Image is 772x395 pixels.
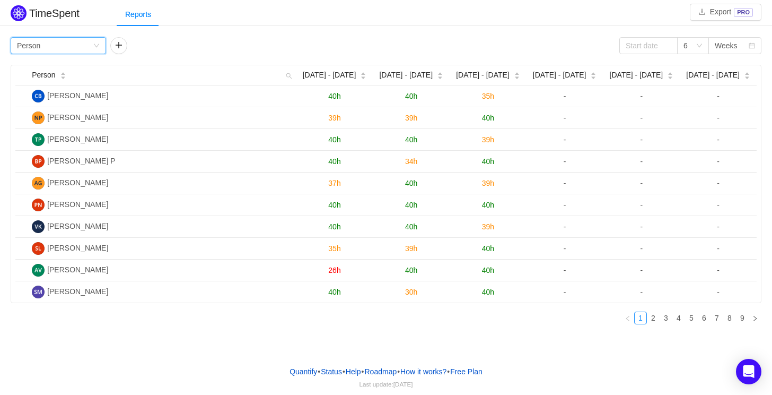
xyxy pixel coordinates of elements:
[749,42,755,50] i: icon: calendar
[32,264,45,277] img: AV
[343,367,345,376] span: •
[328,157,340,166] span: 40h
[717,92,720,100] span: -
[564,201,566,209] span: -
[11,5,27,21] img: Quantify logo
[405,266,417,274] span: 40h
[482,266,494,274] span: 40h
[482,222,494,231] span: 39h
[660,312,672,324] a: 3
[405,201,417,209] span: 40h
[564,179,566,187] span: -
[328,179,340,187] span: 37h
[32,286,45,298] img: SM
[303,70,356,81] span: [DATE] - [DATE]
[711,312,723,324] a: 7
[736,359,761,384] div: Open Intercom Messenger
[641,244,643,253] span: -
[668,71,673,74] i: icon: caret-up
[752,315,758,322] i: icon: right
[328,135,340,144] span: 40h
[683,38,688,54] div: 6
[447,367,450,376] span: •
[47,91,108,100] span: [PERSON_NAME]
[641,288,643,296] span: -
[328,244,340,253] span: 35h
[482,135,494,144] span: 39h
[482,92,494,100] span: 35h
[641,179,643,187] span: -
[590,71,596,78] div: Sort
[736,312,749,324] li: 9
[361,75,366,78] i: icon: caret-down
[405,288,417,296] span: 30h
[635,312,646,324] a: 1
[715,38,738,54] div: Weeks
[686,70,740,81] span: [DATE] - [DATE]
[698,312,710,324] a: 6
[514,71,520,74] i: icon: caret-up
[564,114,566,122] span: -
[717,201,720,209] span: -
[672,312,685,324] li: 4
[686,312,697,324] a: 5
[117,3,160,27] div: Reports
[328,201,340,209] span: 40h
[47,157,115,165] span: [PERSON_NAME] P
[345,364,362,380] a: Help
[17,38,40,54] div: Person
[564,157,566,166] span: -
[32,242,45,255] img: SL
[32,177,45,190] img: AG
[514,75,520,78] i: icon: caret-down
[717,244,720,253] span: -
[47,178,108,187] span: [PERSON_NAME]
[328,114,340,122] span: 39h
[482,114,494,122] span: 40h
[723,312,736,324] li: 8
[717,135,720,144] span: -
[282,65,296,85] i: icon: search
[744,71,750,78] div: Sort
[564,266,566,274] span: -
[717,222,720,231] span: -
[673,312,685,324] a: 4
[564,222,566,231] span: -
[379,70,433,81] span: [DATE] - [DATE]
[450,364,483,380] button: Free Plan
[698,312,710,324] li: 6
[289,364,318,380] a: Quantify
[318,367,320,376] span: •
[328,222,340,231] span: 40h
[456,70,510,81] span: [DATE] - [DATE]
[328,288,340,296] span: 40h
[47,113,108,122] span: [PERSON_NAME]
[32,111,45,124] img: NP
[110,37,127,54] button: icon: plus
[641,157,643,166] span: -
[364,364,398,380] a: Roadmap
[397,367,400,376] span: •
[533,70,586,81] span: [DATE] - [DATE]
[736,312,748,324] a: 9
[405,222,417,231] span: 40h
[647,312,660,324] li: 2
[405,157,417,166] span: 34h
[437,75,443,78] i: icon: caret-down
[29,7,80,19] h2: TimeSpent
[564,288,566,296] span: -
[32,155,45,168] img: BP
[328,92,340,100] span: 40h
[660,312,672,324] li: 3
[591,71,596,74] i: icon: caret-up
[591,75,596,78] i: icon: caret-down
[93,42,100,50] i: icon: down
[47,222,108,230] span: [PERSON_NAME]
[47,244,108,252] span: [PERSON_NAME]
[361,71,366,74] i: icon: caret-up
[32,133,45,146] img: TP
[647,312,659,324] a: 2
[400,364,447,380] button: How it works?
[634,312,647,324] li: 1
[564,92,566,100] span: -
